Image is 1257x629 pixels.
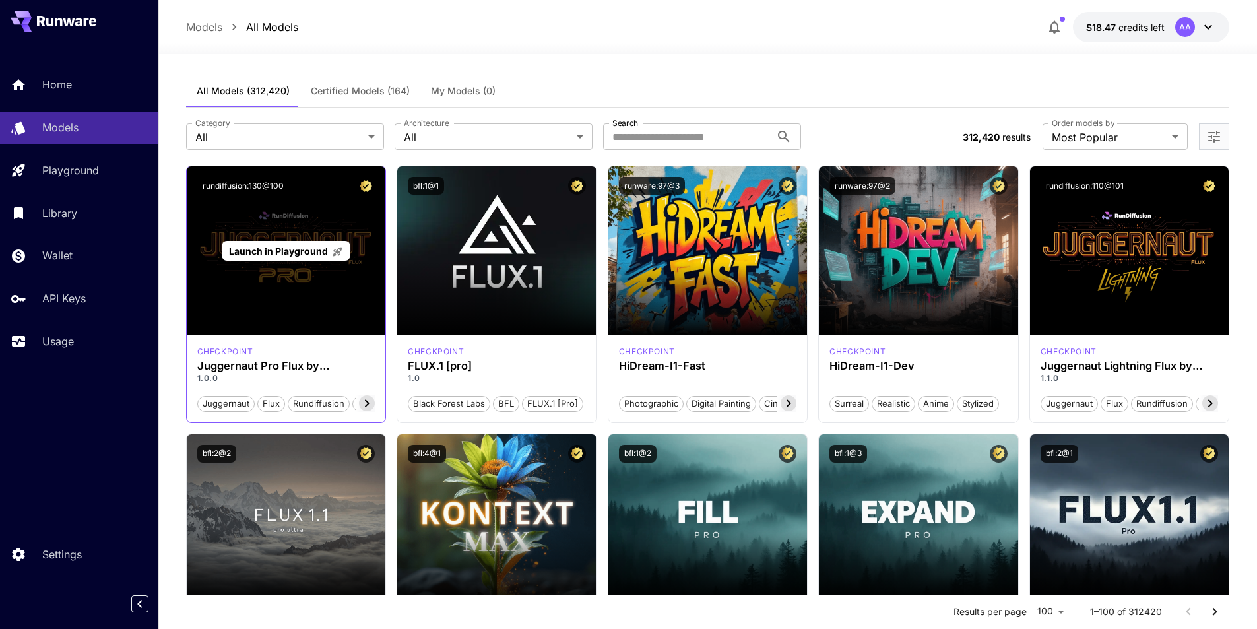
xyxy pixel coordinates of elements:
[408,445,446,463] button: bfl:4@1
[258,397,284,411] span: flux
[1196,397,1235,411] span: schnell
[404,129,571,145] span: All
[288,395,350,412] button: rundiffusion
[612,117,638,129] label: Search
[1041,372,1219,384] p: 1.1.0
[568,445,586,463] button: Certified Model – Vetted for best performance and includes a commercial license.
[919,397,953,411] span: Anime
[493,395,519,412] button: BFL
[195,117,230,129] label: Category
[953,605,1027,618] p: Results per page
[195,129,363,145] span: All
[619,445,657,463] button: bfl:1@2
[42,290,86,306] p: API Keys
[42,119,79,135] p: Models
[872,397,915,411] span: Realistic
[357,177,375,195] button: Certified Model – Vetted for best performance and includes a commercial license.
[131,595,148,612] button: Collapse sidebar
[197,346,253,358] p: checkpoint
[352,395,377,412] button: pro
[963,131,1000,143] span: 312,420
[141,592,158,616] div: Collapse sidebar
[197,346,253,358] div: FLUX.1 D
[229,246,328,257] span: Launch in Playground
[829,360,1008,372] div: HiDream-I1-Dev
[186,19,298,35] nav: breadcrumb
[779,445,796,463] button: Certified Model – Vetted for best performance and includes a commercial license.
[620,397,683,411] span: Photographic
[494,397,519,411] span: BFL
[1101,397,1128,411] span: flux
[408,360,586,372] h3: FLUX.1 [pro]
[408,395,490,412] button: Black Forest Labs
[1202,599,1228,625] button: Go to next page
[687,397,756,411] span: Digital Painting
[759,397,809,411] span: Cinematic
[829,346,886,358] div: HiDream Dev
[42,162,99,178] p: Playground
[197,395,255,412] button: juggernaut
[619,177,685,195] button: runware:97@3
[1052,117,1114,129] label: Order models by
[404,117,449,129] label: Architecture
[1032,602,1069,621] div: 100
[288,397,349,411] span: rundiffusion
[257,395,285,412] button: flux
[42,333,74,349] p: Usage
[1041,177,1129,195] button: rundiffusion:110@101
[1131,395,1193,412] button: rundiffusion
[408,346,464,358] p: checkpoint
[42,248,73,263] p: Wallet
[872,395,915,412] button: Realistic
[522,395,583,412] button: FLUX.1 [pro]
[431,85,496,97] span: My Models (0)
[408,397,490,411] span: Black Forest Labs
[408,372,586,384] p: 1.0
[197,177,289,195] button: rundiffusion:130@100
[197,372,375,384] p: 1.0.0
[198,397,254,411] span: juggernaut
[957,397,998,411] span: Stylized
[222,241,350,261] a: Launch in Playground
[1200,177,1218,195] button: Certified Model – Vetted for best performance and includes a commercial license.
[1132,397,1192,411] span: rundiffusion
[1002,131,1031,143] span: results
[1041,395,1098,412] button: juggernaut
[408,177,444,195] button: bfl:1@1
[42,77,72,92] p: Home
[1041,346,1097,358] div: FLUX.1 D
[1175,17,1195,37] div: AA
[1041,360,1219,372] h3: Juggernaut Lightning Flux by RunDiffusion
[1118,22,1165,33] span: credits left
[311,85,410,97] span: Certified Models (164)
[918,395,954,412] button: Anime
[42,546,82,562] p: Settings
[197,360,375,372] h3: Juggernaut Pro Flux by RunDiffusion
[186,19,222,35] p: Models
[619,346,675,358] p: checkpoint
[1041,445,1078,463] button: bfl:2@1
[197,85,290,97] span: All Models (312,420)
[829,395,869,412] button: Surreal
[1086,20,1165,34] div: $18.46977
[686,395,756,412] button: Digital Painting
[829,445,867,463] button: bfl:1@3
[1052,129,1167,145] span: Most Popular
[957,395,999,412] button: Stylized
[1090,605,1162,618] p: 1–100 of 312420
[357,445,375,463] button: Certified Model – Vetted for best performance and includes a commercial license.
[408,346,464,358] div: fluxpro
[829,177,895,195] button: runware:97@2
[1196,395,1236,412] button: schnell
[619,360,797,372] h3: HiDream-I1-Fast
[1041,346,1097,358] p: checkpoint
[197,445,236,463] button: bfl:2@2
[246,19,298,35] a: All Models
[1041,397,1097,411] span: juggernaut
[1101,395,1128,412] button: flux
[1073,12,1229,42] button: $18.46977AA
